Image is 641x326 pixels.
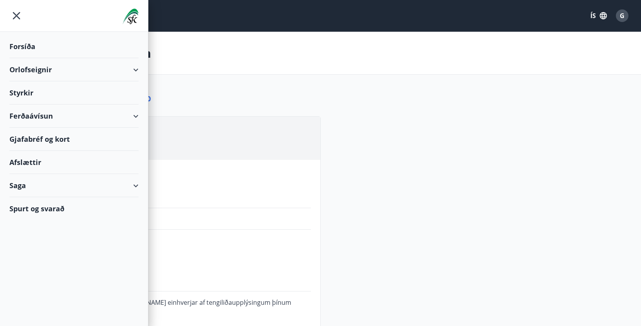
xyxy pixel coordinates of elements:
[57,126,320,139] h3: Þverlág 11
[9,104,139,128] div: Ferðaávísun
[57,298,291,316] span: Þú getur ekki klárað [PERSON_NAME] einhverjar af tengiliðaupplýsingum þínum (netfang, símanúmer) ...
[613,6,632,25] button: G
[9,35,139,58] div: Forsíða
[9,174,139,197] div: Saga
[122,9,139,24] img: union_logo
[9,128,139,151] div: Gjafabréf og kort
[586,9,611,23] button: ÍS
[9,81,139,104] div: Styrkir
[620,11,625,20] span: G
[9,9,24,23] button: menu
[9,151,139,174] div: Afslættir
[9,197,139,220] div: Spurt og svarað
[9,58,139,81] div: Orlofseignir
